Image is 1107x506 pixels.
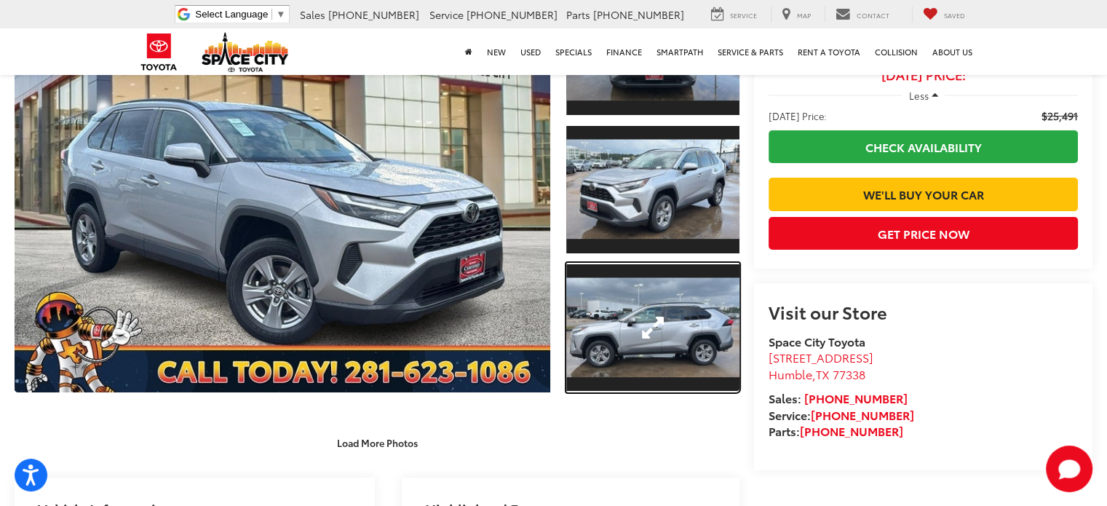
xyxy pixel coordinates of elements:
[769,302,1078,321] h2: Visit our Store
[566,124,739,255] a: Expand Photo 2
[769,349,873,382] a: [STREET_ADDRESS] Humble,TX 77338
[857,10,889,20] span: Contact
[564,277,741,377] img: 2022 Toyota RAV4 XLE
[1046,446,1092,492] button: Toggle Chat Window
[327,430,428,455] button: Load More Photos
[328,7,419,22] span: [PHONE_NUMBER]
[599,28,649,75] a: Finance
[825,7,900,23] a: Contact
[833,365,865,382] span: 77338
[769,217,1078,250] button: Get Price Now
[769,390,801,406] span: Sales:
[195,9,285,20] a: Select Language​
[202,32,289,72] img: Space City Toyota
[769,406,914,423] strong: Service:
[132,28,186,76] img: Toyota
[458,28,480,75] a: Home
[769,333,865,349] strong: Space City Toyota
[566,7,590,22] span: Parts
[1041,108,1078,123] span: $25,491
[771,7,822,23] a: Map
[769,130,1078,163] a: Check Availability
[195,9,268,20] span: Select Language
[467,7,558,22] span: [PHONE_NUMBER]
[429,7,464,22] span: Service
[566,263,739,393] a: Expand Photo 3
[909,89,929,102] span: Less
[513,28,548,75] a: Used
[769,68,1078,82] span: [DATE] Price:
[769,349,873,365] span: [STREET_ADDRESS]
[804,390,908,406] a: [PHONE_NUMBER]
[800,422,903,439] a: [PHONE_NUMBER]
[730,10,757,20] span: Service
[769,365,865,382] span: ,
[769,365,812,382] span: Humble
[593,7,684,22] span: [PHONE_NUMBER]
[1046,446,1092,492] svg: Start Chat
[912,7,976,23] a: My Saved Vehicles
[811,406,914,423] a: [PHONE_NUMBER]
[944,10,965,20] span: Saved
[564,140,741,240] img: 2022 Toyota RAV4 XLE
[276,9,285,20] span: ▼
[816,365,830,382] span: TX
[480,28,513,75] a: New
[769,422,903,439] strong: Parts:
[548,28,599,75] a: Specials
[797,10,811,20] span: Map
[769,108,827,123] span: [DATE] Price:
[925,28,980,75] a: About Us
[790,28,868,75] a: Rent a Toyota
[300,7,325,22] span: Sales
[769,178,1078,210] a: We'll Buy Your Car
[649,28,710,75] a: SmartPath
[902,82,945,108] button: Less
[700,7,768,23] a: Service
[710,28,790,75] a: Service & Parts
[868,28,925,75] a: Collision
